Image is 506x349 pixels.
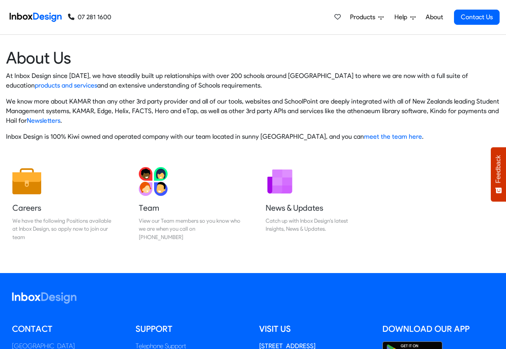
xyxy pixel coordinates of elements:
heading: About Us [6,48,500,68]
a: 07 281 1600 [68,12,111,22]
a: Products [347,9,387,25]
p: At Inbox Design since [DATE], we have steadily built up relationships with over 200 schools aroun... [6,71,500,90]
img: 2022_01_12_icon_newsletter.svg [266,167,294,196]
a: Team View our Team members so you know who we are when you call on [PHONE_NUMBER] [132,161,247,247]
a: News & Updates Catch up with Inbox Design's latest Insights, News & Updates. [259,161,374,247]
a: Newsletters [27,117,60,124]
img: 2022_01_13_icon_team.svg [139,167,168,196]
h5: News & Updates [266,202,367,213]
button: Feedback - Show survey [491,147,506,201]
h5: Download our App [382,323,494,335]
span: Feedback [495,155,502,183]
span: Help [394,12,410,22]
h5: Visit us [259,323,371,335]
p: We know more about KAMAR than any other 3rd party provider and all of our tools, websites and Sch... [6,97,500,126]
p: Inbox Design is 100% Kiwi owned and operated company with our team located in sunny [GEOGRAPHIC_D... [6,132,500,142]
h5: Contact [12,323,124,335]
a: Help [391,9,419,25]
a: Careers We have the following Positions available at Inbox Design, so apply now to join our team [6,161,120,247]
img: logo_inboxdesign_white.svg [12,292,76,304]
h5: Careers [12,202,114,213]
a: meet the team here [364,133,422,140]
a: About [423,9,445,25]
h5: Support [136,323,247,335]
a: products and services [35,82,97,89]
div: Catch up with Inbox Design's latest Insights, News & Updates. [266,217,367,233]
div: We have the following Positions available at Inbox Design, so apply now to join our team [12,217,114,241]
div: View our Team members so you know who we are when you call on [PHONE_NUMBER] [139,217,240,241]
a: Contact Us [454,10,500,25]
h5: Team [139,202,240,213]
span: Products [350,12,378,22]
img: 2022_01_13_icon_job.svg [12,167,41,196]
